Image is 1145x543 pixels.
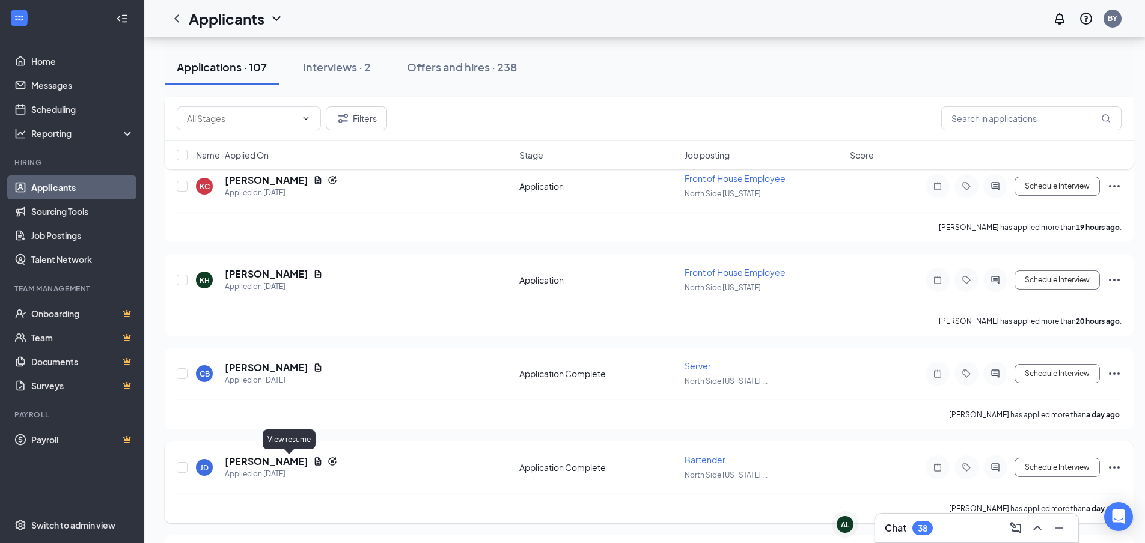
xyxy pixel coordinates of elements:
[941,106,1122,130] input: Search in applications
[1015,270,1100,290] button: Schedule Interview
[1086,504,1120,513] b: a day ago
[685,189,768,198] span: North Side [US_STATE] ...
[200,369,210,379] div: CB
[303,59,371,74] div: Interviews · 2
[14,284,132,294] div: Team Management
[850,149,874,161] span: Score
[988,463,1003,472] svg: ActiveChat
[685,360,711,371] span: Server
[407,59,517,74] div: Offers and hires · 238
[313,269,323,279] svg: Document
[200,275,210,285] div: KH
[1028,518,1047,538] button: ChevronUp
[31,428,134,452] a: PayrollCrown
[14,519,26,531] svg: Settings
[988,369,1003,378] svg: ActiveChat
[31,302,134,326] a: OnboardingCrown
[988,181,1003,191] svg: ActiveChat
[1052,521,1066,535] svg: Minimize
[31,247,134,271] a: Talent Network
[988,275,1003,285] svg: ActiveChat
[1052,11,1067,26] svg: Notifications
[31,97,134,121] a: Scheduling
[1076,223,1120,232] b: 19 hours ago
[685,267,786,278] span: Front of House Employee
[225,374,323,386] div: Applied on [DATE]
[959,369,974,378] svg: Tag
[31,223,134,247] a: Job Postings
[959,181,974,191] svg: Tag
[959,275,974,285] svg: Tag
[1107,460,1122,475] svg: Ellipses
[1107,179,1122,193] svg: Ellipses
[930,181,945,191] svg: Note
[1009,521,1023,535] svg: ComposeMessage
[31,374,134,398] a: SurveysCrown
[930,463,945,472] svg: Note
[31,175,134,199] a: Applicants
[336,111,350,126] svg: Filter
[31,199,134,223] a: Sourcing Tools
[1079,11,1093,26] svg: QuestionInfo
[885,521,906,535] h3: Chat
[177,59,267,74] div: Applications · 107
[31,127,135,139] div: Reporting
[939,222,1122,232] p: [PERSON_NAME] has applied more than .
[685,377,768,386] span: North Side [US_STATE] ...
[13,12,25,24] svg: WorkstreamLogo
[313,363,323,372] svg: Document
[685,470,768,479] span: North Side [US_STATE] ...
[519,180,677,192] div: Application
[939,316,1122,326] p: [PERSON_NAME] has applied more than .
[301,114,311,123] svg: ChevronDown
[685,454,725,465] span: Bartender
[31,519,115,531] div: Switch to admin view
[1107,366,1122,381] svg: Ellipses
[685,283,768,292] span: North Side [US_STATE] ...
[918,523,927,533] div: 38
[1108,13,1117,23] div: BY
[1015,177,1100,196] button: Schedule Interview
[1015,364,1100,383] button: Schedule Interview
[187,112,296,125] input: All Stages
[31,350,134,374] a: DocumentsCrown
[269,11,284,26] svg: ChevronDown
[263,429,316,449] div: View resume
[326,106,387,130] button: Filter Filters
[685,149,730,161] span: Job posting
[519,368,677,380] div: Application Complete
[313,457,323,466] svg: Document
[1015,458,1100,477] button: Schedule Interview
[519,149,543,161] span: Stage
[949,503,1122,514] p: [PERSON_NAME] has applied more than .
[14,127,26,139] svg: Analysis
[959,463,974,472] svg: Tag
[519,461,677,473] div: Application Complete
[949,410,1122,420] p: [PERSON_NAME] has applied more than .
[225,455,308,468] h5: [PERSON_NAME]
[1104,502,1133,531] div: Open Intercom Messenger
[841,520,849,530] div: AL
[169,11,184,26] svg: ChevronLeft
[930,275,945,285] svg: Note
[200,181,210,192] div: KC
[14,157,132,168] div: Hiring
[1107,273,1122,287] svg: Ellipses
[225,187,337,199] div: Applied on [DATE]
[225,361,308,374] h5: [PERSON_NAME]
[1030,521,1045,535] svg: ChevronUp
[225,468,337,480] div: Applied on [DATE]
[116,13,128,25] svg: Collapse
[196,149,269,161] span: Name · Applied On
[189,8,264,29] h1: Applicants
[200,463,209,473] div: JD
[31,49,134,73] a: Home
[930,369,945,378] svg: Note
[1049,518,1069,538] button: Minimize
[225,267,308,281] h5: [PERSON_NAME]
[1076,317,1120,326] b: 20 hours ago
[519,274,677,286] div: Application
[1086,410,1120,419] b: a day ago
[31,326,134,350] a: TeamCrown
